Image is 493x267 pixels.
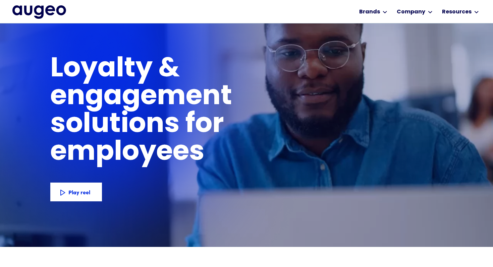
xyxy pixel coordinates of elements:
a: home [12,5,66,19]
div: Brands [359,8,380,16]
a: Play reel [50,183,102,201]
div: Company [397,8,425,16]
h1: employees [50,139,216,167]
h1: Loyalty & engagement solutions for [50,56,340,139]
div: Resources [442,8,472,16]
